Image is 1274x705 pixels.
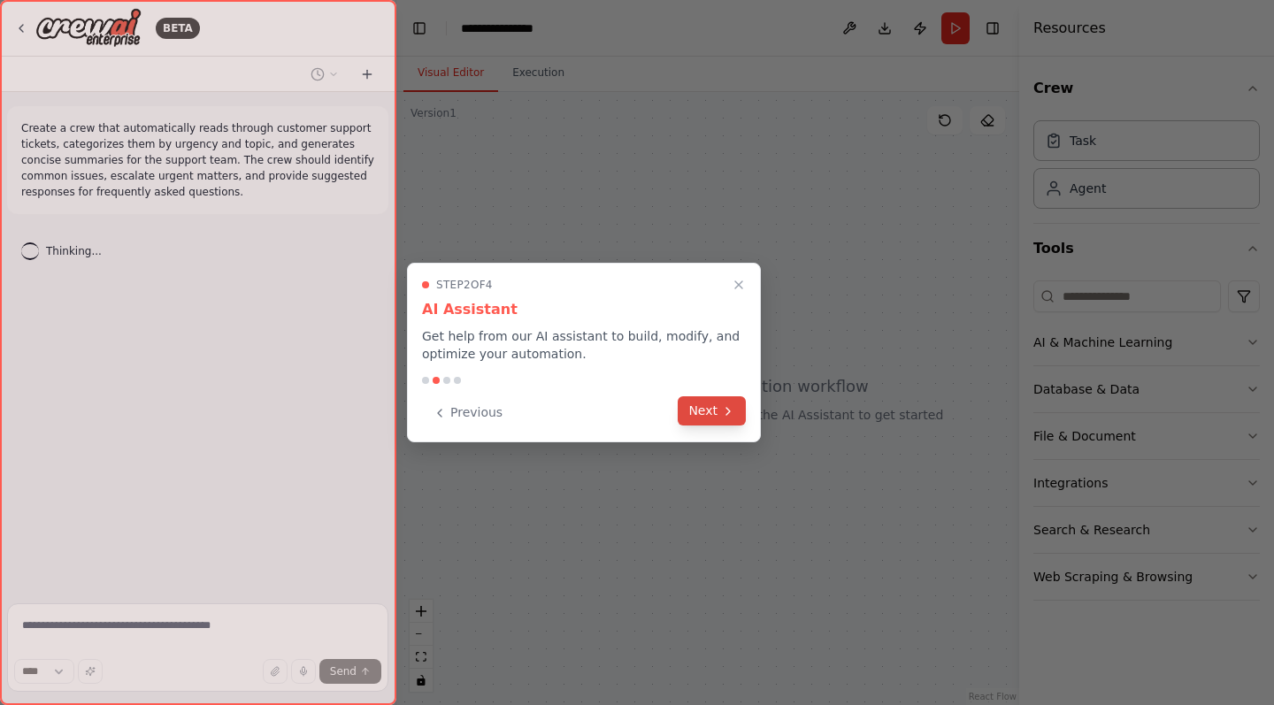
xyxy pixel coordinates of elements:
p: Get help from our AI assistant to build, modify, and optimize your automation. [422,327,746,363]
button: Previous [422,398,513,427]
button: Close walkthrough [728,274,749,295]
span: Step 2 of 4 [436,278,493,292]
h3: AI Assistant [422,299,746,320]
button: Next [678,396,746,425]
button: Hide left sidebar [407,16,432,41]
